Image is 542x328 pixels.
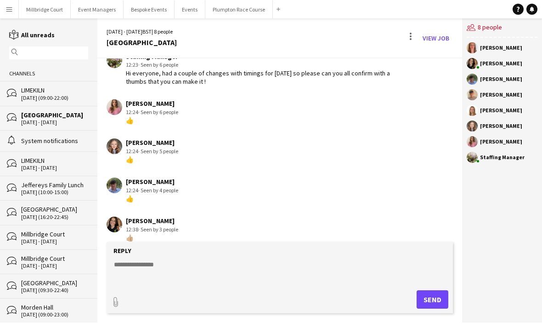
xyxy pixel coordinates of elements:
div: 👍 [126,116,178,125]
a: All unreads [9,31,55,39]
div: 👍 [126,155,178,164]
div: [PERSON_NAME] [126,138,178,147]
span: · Seen by 4 people [138,187,178,194]
div: [PERSON_NAME] [480,139,522,144]
a: View Job [419,31,453,46]
span: · Seen by 3 people [138,226,178,233]
div: [PERSON_NAME] [480,76,522,82]
div: [PERSON_NAME] [480,108,522,113]
button: Millbridge Court [19,0,71,18]
div: [DATE] - [DATE] [21,165,88,171]
button: Event Managers [71,0,124,18]
div: 12:24 [126,108,178,116]
div: [PERSON_NAME] [126,99,178,108]
div: System notifications [21,137,88,145]
div: [PERSON_NAME] [480,45,522,51]
button: Plumpton Race Course [205,0,273,18]
label: Reply [113,247,131,255]
button: Bespoke Events [124,0,175,18]
div: Millbridge Court [21,230,88,238]
div: 👍 [126,195,178,203]
div: 12:23 [126,61,398,69]
div: [DATE] - [DATE] [21,263,88,269]
div: LIMEKILN [21,86,88,94]
div: Hi everyone, had a couple of changes with timings for [DATE] so please can you all confirm with a... [126,69,398,86]
div: 12:24 [126,147,178,155]
div: [DATE] (09:00-22:00) [21,95,88,101]
span: · Seen by 6 people [138,109,178,115]
div: 👍🏼 [126,234,178,242]
div: [DATE] (16:20-22:45) [21,214,88,220]
span: · Seen by 6 people [138,61,178,68]
button: Events [175,0,205,18]
div: [GEOGRAPHIC_DATA] [107,38,177,46]
div: [DATE] (09:00-23:00) [21,311,88,318]
div: [PERSON_NAME] [480,123,522,129]
div: [PERSON_NAME] [126,178,178,186]
div: Jeffereys Family Lunch [21,181,88,189]
div: [GEOGRAPHIC_DATA] [21,111,88,119]
div: [GEOGRAPHIC_DATA] [21,279,88,287]
div: [PERSON_NAME] [480,61,522,66]
div: Millbridge Court [21,254,88,263]
div: 12:38 [126,225,178,234]
div: [DATE] - [DATE] | 8 people [107,28,177,36]
span: · Seen by 5 people [138,148,178,155]
span: BST [142,28,152,35]
div: [GEOGRAPHIC_DATA] [21,205,88,213]
div: [PERSON_NAME] [480,92,522,98]
div: [DATE] (09:30-22:40) [21,287,88,293]
button: Send [417,290,448,309]
div: [DATE] (10:00-15:00) [21,189,88,196]
div: LIMEKILN [21,156,88,165]
div: [DATE] - [DATE] [21,119,88,126]
div: [PERSON_NAME] [126,217,178,225]
div: 12:24 [126,186,178,195]
div: Morden Hall [21,303,88,311]
div: Staffing Manager [480,155,525,160]
div: 8 people [467,18,537,38]
div: [DATE] - [DATE] [21,238,88,245]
